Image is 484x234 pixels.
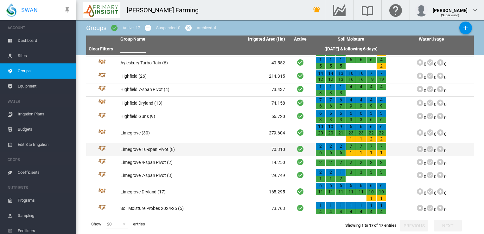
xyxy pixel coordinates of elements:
[86,70,474,83] tr: Group Id: 31143 Highfield (26) 214.315 Active 14 12 14 12 13 13 10 16 10 16 7 19 7 19 000
[433,5,468,11] div: [PERSON_NAME]
[336,84,346,90] div: 1
[336,90,346,96] div: 3
[377,124,386,130] div: 6
[18,48,71,63] span: Sites
[356,150,366,156] div: 1
[356,202,366,209] div: 1
[416,191,446,196] span: 0 0 0
[346,117,356,123] div: 3
[316,189,325,195] div: 11
[98,205,106,212] img: 4.svg
[377,202,386,209] div: 1
[316,70,325,77] div: 14
[316,159,325,166] div: 2
[98,73,106,80] img: 4.svg
[346,70,356,77] div: 10
[8,96,71,107] span: WATER
[346,97,356,103] div: 4
[336,183,346,189] div: 6
[388,6,403,14] md-icon: Click here for help
[416,115,446,120] span: 0 0 0
[415,4,428,16] img: profile.jpg
[248,36,285,42] span: Irrigated Area (Ha)
[316,57,325,63] div: 1
[182,22,195,34] button: icon-cancel
[86,156,118,169] td: Group Id: 37956
[377,130,386,136] div: 22
[416,174,446,179] span: 0 0 0
[86,83,118,96] td: Group Id: 37960
[118,83,203,96] td: Highfield 7-span Pivot (4)
[296,99,304,107] i: Active
[18,107,71,122] span: Irrigation Plans
[346,57,356,63] div: 6
[118,202,203,215] td: Soil Moisture Probes 2024-25 (5)
[271,160,285,165] span: 14.250
[336,209,346,215] div: 4
[98,146,106,153] img: 4.svg
[366,189,376,195] div: 10
[336,150,346,156] div: 6
[326,124,335,130] div: 10
[326,209,335,215] div: 4
[89,219,104,230] span: Show
[86,156,474,169] tr: Group Id: 37956 Limegrove 4-span Pivot (2) 14.250 Active 2 2 2 2 2 2 2 000
[346,136,356,142] div: 1
[271,60,285,65] span: 40.552
[8,23,71,33] span: ACCOUNT
[377,189,386,195] div: 10
[296,58,304,66] i: Active
[86,169,118,182] td: Group Id: 37961
[416,161,446,166] span: 0 0 0
[142,22,154,34] button: icon-minus-circle
[366,209,376,215] div: 4
[86,202,118,215] td: Group Id: 37235
[416,148,446,153] span: 0 0 0
[346,202,356,209] div: 1
[316,90,325,96] div: 3
[336,76,346,83] div: 13
[366,110,376,117] div: 3
[118,169,203,182] td: Limegrove 7-span Pivot (3)
[326,57,335,63] div: 1
[356,103,366,109] div: 9
[356,110,366,117] div: 6
[98,99,106,107] img: 4.svg
[356,76,366,83] div: 16
[326,84,335,90] div: 1
[18,122,71,137] span: Budgets
[326,70,335,77] div: 14
[326,103,335,109] div: 6
[86,123,474,143] tr: Group Id: 31144 Limegrove (30) 279.604 Active 10 20 10 20 9 21 6 23 1 6 23 1 6 22 2 6 22 2 000
[296,171,304,179] i: Active
[296,85,304,93] i: Active
[316,63,325,69] div: 5
[271,114,285,119] span: 66.720
[366,103,376,109] div: 9
[86,123,118,143] td: Group Id: 31144
[118,110,203,123] td: Highfield Guns (9)
[86,143,118,156] td: Group Id: 37957
[8,155,71,165] span: CROPS
[316,202,325,209] div: 1
[118,97,203,110] td: Highfield Dryland (13)
[118,182,203,202] td: Limegrove Dryland (17)
[63,6,71,14] md-icon: icon-pin
[86,182,474,202] tr: Group Id: 37958 Limegrove Dryland (17) 165.295 Active 6 11 6 11 6 11 6 11 6 11 6 10 1 6 10 1 000
[18,63,71,79] span: Groups
[326,202,335,209] div: 1
[377,150,386,156] div: 1
[98,129,106,137] img: 4.svg
[336,97,346,103] div: 6
[326,130,335,136] div: 20
[324,46,377,51] span: ([DATE] & following 6 days)
[326,110,335,117] div: 6
[131,219,148,230] span: entries
[377,195,386,202] div: 1
[336,70,346,77] div: 13
[377,57,386,63] div: 4
[336,103,346,109] div: 7
[356,143,366,150] div: 7
[98,86,106,94] img: 4.svg
[18,137,71,152] span: Edit Site Irrigation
